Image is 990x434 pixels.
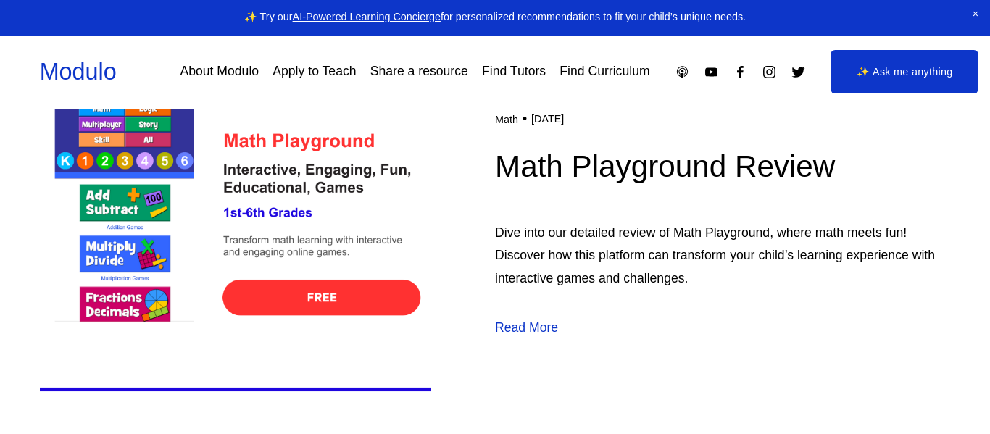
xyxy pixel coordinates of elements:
time: [DATE] [531,113,564,125]
a: Apply to Teach [273,59,356,85]
a: Math [495,114,518,125]
p: Dive into our detailed review of Math Playground, where math meets fun! Discover how this platfor... [495,222,950,291]
img: Math Playground Review [40,28,431,420]
a: About Modulo [180,59,259,85]
a: Find Curriculum [560,59,649,85]
a: Share a resource [370,59,468,85]
a: AI-Powered Learning Concierge [293,11,441,22]
a: YouTube [704,64,719,80]
a: Find Tutors [482,59,546,85]
a: ✨ Ask me anything [831,50,978,93]
a: Read More [495,317,558,341]
a: Apple Podcasts [675,64,690,80]
a: Facebook [733,64,748,80]
a: Instagram [762,64,777,80]
a: Modulo [40,59,117,85]
a: Twitter [791,64,806,80]
a: Math Playground Review [495,149,835,183]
